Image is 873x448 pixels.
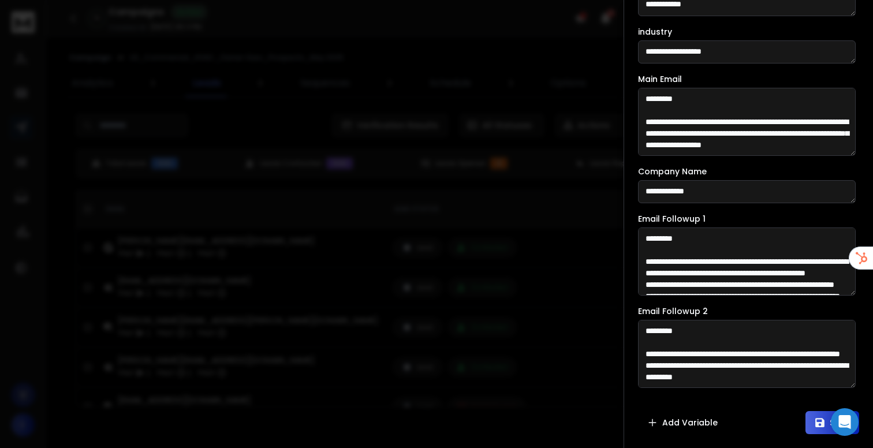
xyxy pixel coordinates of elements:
[638,167,707,176] label: Company Name
[638,28,672,36] label: industry
[638,215,706,223] label: Email Followup 1
[638,307,708,315] label: Email Followup 2
[638,75,682,83] label: Main Email
[831,408,859,436] div: Open Intercom Messenger
[638,411,727,434] button: Add Variable
[805,411,859,434] button: Save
